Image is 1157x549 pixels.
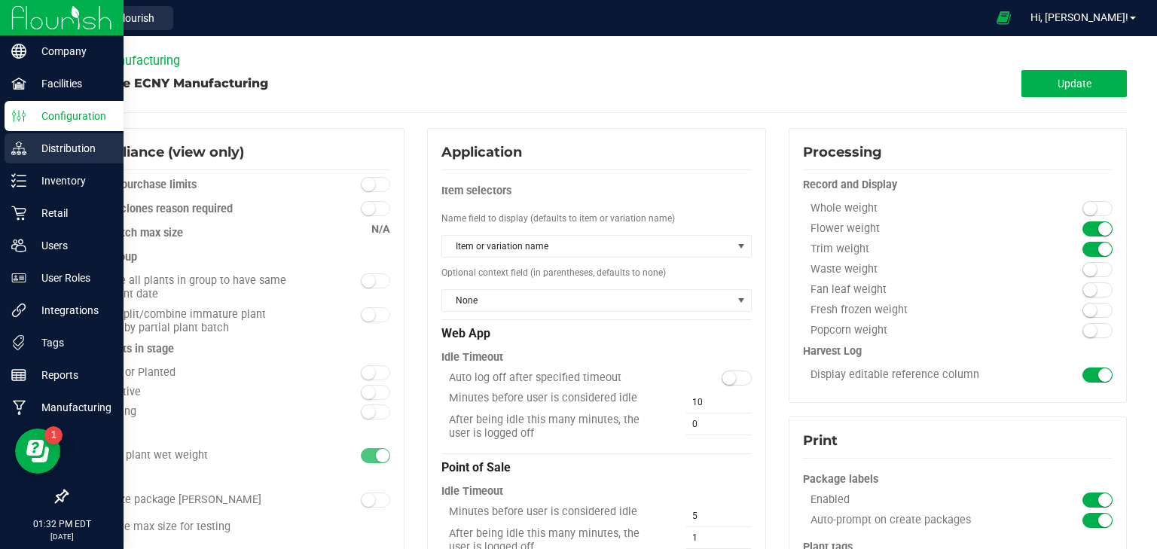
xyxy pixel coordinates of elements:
div: Idle Timeout [441,344,751,371]
span: None [442,290,731,311]
inline-svg: Inventory [11,173,26,188]
span: N/A [371,223,390,236]
configuration-section-card: Print [789,458,1127,468]
div: Print [803,431,1113,451]
div: Web App [441,319,751,344]
inline-svg: Retail [11,206,26,221]
div: Application [441,142,751,163]
p: Manufacturing [26,398,117,416]
div: Auto log off after specified timeout [441,371,673,385]
p: Configuration [26,107,117,125]
div: Minutes before user is considered idle [441,392,673,405]
inline-svg: Configuration [11,108,26,124]
div: Enabled [803,493,1035,507]
div: Allow split/combine immature plant groups by partial plant batch [81,308,313,335]
div: Fan leaf weight [803,283,1035,297]
div: Processing [803,142,1113,163]
span: Configure ECNY Manufacturing [66,76,268,90]
p: 01:32 PM EDT [7,517,117,531]
input: 5 [685,505,752,526]
div: Compliance (view only) [81,142,390,163]
div: Optional context field (in parentheses, defaults to none) [441,259,751,286]
div: Whole weight [803,202,1035,215]
div: Package max size for testing [81,514,390,541]
div: Auto-prompt on create packages [803,514,1035,527]
div: Harvest Log [803,344,1113,359]
div: Record and Display [803,178,1113,193]
iframe: Resource center [15,429,60,474]
p: Retail [26,204,117,222]
iframe: Resource center unread badge [44,426,63,444]
p: Inventory [26,172,117,190]
span: Hi, [PERSON_NAME]! [1030,11,1128,23]
div: Popcorn weight [803,324,1035,337]
inline-svg: Manufacturing [11,400,26,415]
span: Update [1058,78,1091,90]
inline-svg: Company [11,44,26,59]
p: [DATE] [7,531,117,542]
input: 1 [685,527,752,548]
configuration-section-card: Compliance (view only) [66,471,404,482]
div: Serialize package [PERSON_NAME] [81,493,313,507]
p: Tags [26,334,117,352]
div: Flower weight [803,222,1035,236]
div: Enforce purchase limits [81,178,313,193]
p: Distribution [26,139,117,157]
div: Minutes before user is considered idle [441,505,673,519]
span: Open Ecommerce Menu [987,3,1021,32]
div: Tag plants in stage [81,342,390,357]
div: Display editable reference column [803,368,1035,382]
div: Fresh frozen weight [803,303,1035,317]
div: Point of Sale [441,453,751,478]
button: Update [1021,70,1127,97]
div: Plant group [81,250,390,265]
inline-svg: Tags [11,335,26,350]
inline-svg: Facilities [11,76,26,91]
p: Users [26,236,117,255]
div: Harvest [81,425,390,440]
div: Vegetative [81,386,313,398]
div: Name field to display (defaults to item or variation name) [441,205,751,232]
div: Flowering [81,405,313,418]
div: Require all plants in group to have same cut/plant date [81,274,313,301]
p: Integrations [26,301,117,319]
inline-svg: Users [11,238,26,253]
span: Item or variation name [442,236,731,257]
div: Record plant wet weight [81,449,313,462]
div: Trim weight [803,242,1035,256]
configuration-section-card: Processing [789,346,1127,357]
div: Cloned or Planted [81,366,313,379]
div: Destroy clones reason required [81,202,313,217]
inline-svg: Integrations [11,303,26,318]
p: Reports [26,366,117,384]
div: After being idle this many minutes, the user is logged off [441,413,673,441]
inline-svg: User Roles [11,270,26,285]
inline-svg: Distribution [11,141,26,156]
input: 0 [685,413,752,435]
configuration-section-card: Application [427,463,765,474]
div: Idle Timeout [441,478,751,505]
div: Package labels [803,466,1113,493]
div: Item selectors [441,178,751,205]
p: Company [26,42,117,60]
div: Plant batch max size [81,226,390,241]
p: User Roles [26,269,117,287]
div: Waste weight [803,263,1035,276]
p: Facilities [26,75,117,93]
input: 10 [685,392,752,413]
inline-svg: Reports [11,368,26,383]
div: Package [81,469,390,484]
